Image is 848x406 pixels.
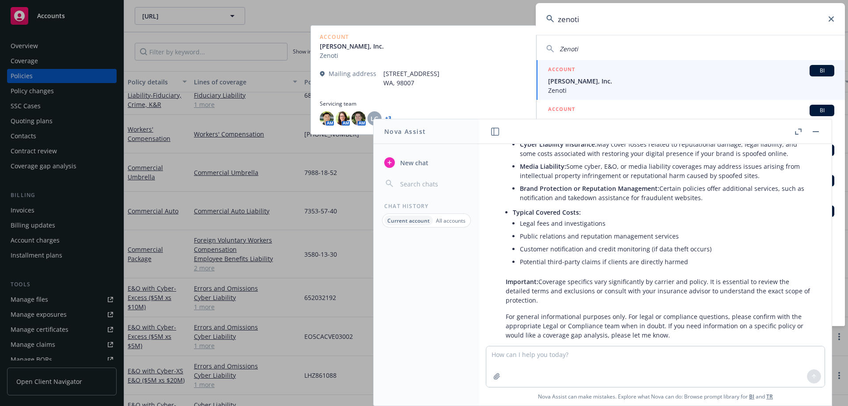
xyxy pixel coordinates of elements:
span: Cyber Liability Insurance: [520,140,597,148]
div: Chat History [374,202,479,210]
p: For general informational purposes only. For legal or compliance questions, please confirm with t... [506,312,812,340]
span: Zenoti [560,45,578,53]
span: BI [813,106,831,114]
h5: ACCOUNT [548,105,575,115]
span: BI [813,67,831,75]
li: Potential third-party claims if clients are directly harmed [520,255,812,268]
a: ACCOUNTBI[DEMOGRAPHIC_DATA] LLCzenjoy [536,100,845,140]
a: TR [766,393,773,400]
span: Important: [506,277,538,286]
a: ACCOUNTBI[PERSON_NAME], Inc.Zenoti [536,60,845,100]
p: Coverage specifics vary significantly by carrier and policy. It is essential to review the detail... [506,277,812,305]
span: Nova Assist can make mistakes. Explore what Nova can do: Browse prompt library for and [538,387,773,406]
p: Current account [387,217,430,224]
h1: Nova Assist [384,127,426,136]
li: Some cyber, E&O, or media liability coverages may address issues arising from intellectual proper... [520,160,812,182]
input: Search chats [398,178,469,190]
span: Zenoti [548,86,834,95]
span: New chat [398,158,428,167]
li: Legal fees and investigations [520,217,812,230]
span: Brand Protection or Reputation Management: [520,184,659,193]
li: Public relations and reputation management services [520,230,812,243]
li: Customer notification and credit monitoring (if data theft occurs) [520,243,812,255]
h5: ACCOUNT [548,65,575,76]
input: Search... [536,3,845,35]
li: Certain policies offer additional services, such as notification and takedown assistance for frau... [520,182,812,204]
li: May cover losses related to reputational damage, legal liability, and some costs associated with ... [520,138,812,160]
span: Typical Covered Costs: [513,208,581,216]
button: New chat [381,155,472,171]
span: Media Liability: [520,162,566,171]
span: [DEMOGRAPHIC_DATA] LLC [548,116,834,125]
span: [PERSON_NAME], Inc. [548,76,834,86]
p: All accounts [436,217,466,224]
a: BI [749,393,754,400]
